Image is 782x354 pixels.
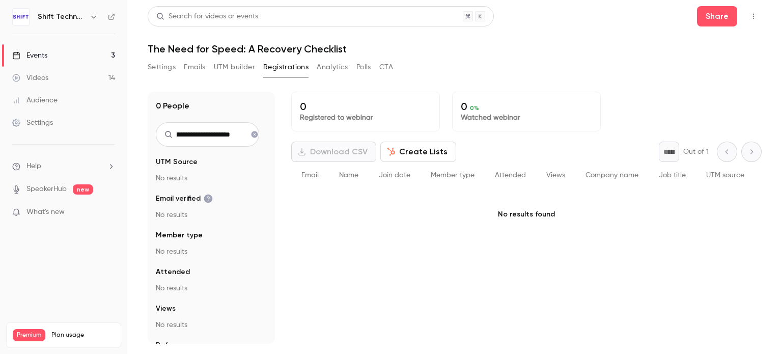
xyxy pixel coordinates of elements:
span: Email verified [156,194,213,204]
span: UTM source [706,172,744,179]
span: Plan usage [51,331,115,339]
div: Search for videos or events [156,11,258,22]
p: 0 [300,100,431,113]
button: Polls [356,59,371,75]
li: help-dropdown-opener [12,161,115,172]
span: Views [156,304,176,314]
button: Create Lists [380,142,456,162]
button: UTM builder [214,59,255,75]
p: Out of 1 [683,147,709,157]
span: Job title [659,172,686,179]
span: Attended [156,267,190,277]
button: Share [697,6,737,26]
span: Name [339,172,358,179]
p: No results [156,283,267,293]
span: Views [546,172,565,179]
div: Settings [12,118,53,128]
p: Watched webinar [461,113,592,123]
button: CTA [379,59,393,75]
p: No results [156,210,267,220]
span: Attended [495,172,526,179]
p: No results [156,320,267,330]
span: Email [301,172,319,179]
div: Videos [12,73,48,83]
button: Clear search [246,126,263,143]
span: What's new [26,207,65,217]
p: No results [156,247,267,257]
span: new [73,184,93,195]
div: Audience [12,95,58,105]
p: Registered to webinar [300,113,431,123]
button: Registrations [263,59,309,75]
a: SpeakerHub [26,184,67,195]
span: Referrer [156,340,184,350]
img: Shift Technology [13,9,29,25]
button: Analytics [317,59,348,75]
iframe: Noticeable Trigger [103,208,115,217]
p: No results [156,173,267,183]
h6: Shift Technology [38,12,86,22]
span: Premium [13,329,45,341]
span: Member type [431,172,474,179]
div: Events [12,50,47,61]
h1: 0 People [156,100,189,112]
button: Emails [184,59,205,75]
h1: The Need for Speed: A Recovery Checklist [148,43,762,55]
span: 0 % [470,104,479,112]
span: Join date [379,172,410,179]
button: Settings [148,59,176,75]
span: Member type [156,230,203,240]
span: Help [26,161,41,172]
p: 0 [461,100,592,113]
span: Company name [585,172,638,179]
p: No results found [291,189,762,240]
span: UTM Source [156,157,198,167]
